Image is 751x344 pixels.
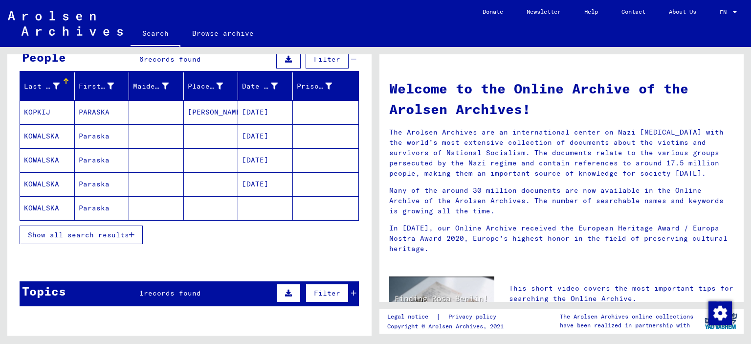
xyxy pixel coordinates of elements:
[75,148,130,172] mat-cell: Paraska
[184,72,239,100] mat-header-cell: Place of Birth
[20,124,75,148] mat-cell: KOWALSKA
[560,321,693,330] p: have been realized in partnership with
[75,124,130,148] mat-cell: Paraska
[441,312,508,322] a: Privacy policy
[133,81,169,92] div: Maiden Name
[389,78,734,119] h1: Welcome to the Online Archive of the Arolsen Archives!
[28,230,129,239] span: Show all search results
[129,72,184,100] mat-header-cell: Maiden Name
[79,81,114,92] div: First Name
[24,81,60,92] div: Last Name
[703,309,739,333] img: yv_logo.png
[20,172,75,196] mat-cell: KOWALSKA
[242,78,292,94] div: Date of Birth
[238,124,293,148] mat-cell: [DATE]
[708,301,731,324] div: Change consent
[314,55,340,64] span: Filter
[720,9,730,16] span: EN
[184,100,239,124] mat-cell: [PERSON_NAME]
[389,276,494,334] img: video.jpg
[297,81,332,92] div: Prisoner #
[79,78,129,94] div: First Name
[144,289,201,298] span: records found
[22,282,66,300] div: Topics
[387,312,436,322] a: Legal notice
[389,127,734,179] p: The Arolsen Archives are an international center on Nazi [MEDICAL_DATA] with the world’s most ext...
[20,196,75,220] mat-cell: KOWALSKA
[22,48,66,66] div: People
[238,148,293,172] mat-cell: [DATE]
[133,78,183,94] div: Maiden Name
[139,289,144,298] span: 1
[708,301,732,325] img: Change consent
[560,312,693,321] p: The Arolsen Archives online collections
[24,78,74,94] div: Last Name
[306,284,349,302] button: Filter
[297,78,347,94] div: Prisoner #
[238,72,293,100] mat-header-cell: Date of Birth
[20,100,75,124] mat-cell: KOPKIJ
[75,172,130,196] mat-cell: Paraska
[387,312,508,322] div: |
[131,22,180,47] a: Search
[389,185,734,216] p: Many of the around 30 million documents are now available in the Online Archive of the Arolsen Ar...
[20,226,143,244] button: Show all search results
[20,72,75,100] mat-header-cell: Last Name
[144,55,201,64] span: records found
[188,78,238,94] div: Place of Birth
[242,81,278,92] div: Date of Birth
[180,22,265,45] a: Browse archive
[75,196,130,220] mat-cell: Paraska
[306,50,349,69] button: Filter
[293,72,359,100] mat-header-cell: Prisoner #
[238,172,293,196] mat-cell: [DATE]
[20,148,75,172] mat-cell: KOWALSKA
[139,55,144,64] span: 6
[389,223,734,254] p: In [DATE], our Online Archive received the European Heritage Award / Europa Nostra Award 2020, Eu...
[8,11,123,36] img: Arolsen_neg.svg
[238,100,293,124] mat-cell: [DATE]
[509,283,734,304] p: This short video covers the most important tips for searching the Online Archive.
[314,289,340,298] span: Filter
[75,72,130,100] mat-header-cell: First Name
[188,81,223,92] div: Place of Birth
[387,322,508,331] p: Copyright © Arolsen Archives, 2021
[75,100,130,124] mat-cell: PARASKA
